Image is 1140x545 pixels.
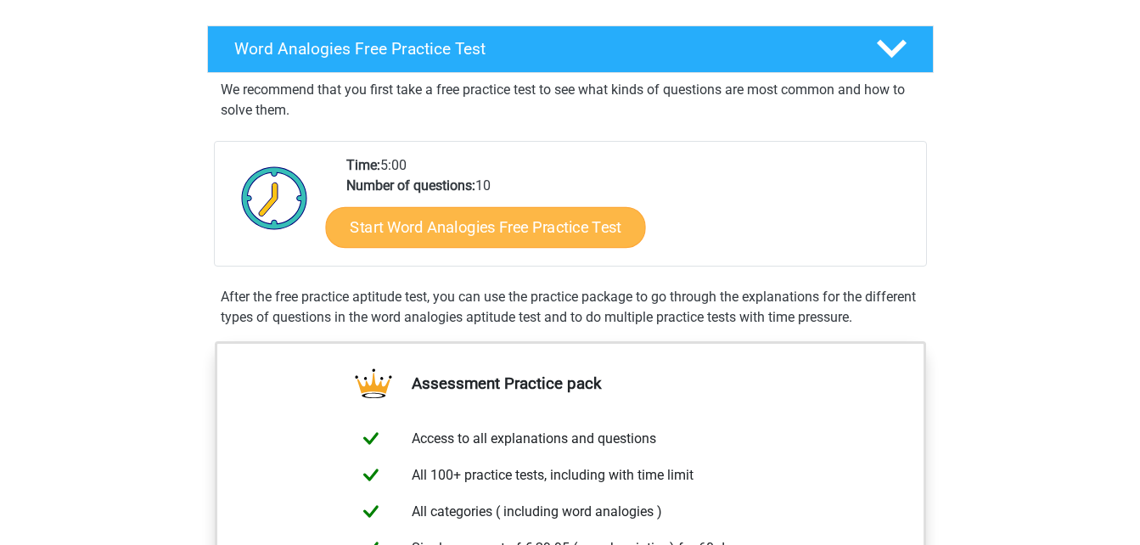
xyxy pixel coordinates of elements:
a: Start Word Analogies Free Practice Test [325,206,645,247]
img: Clock [232,155,317,240]
p: We recommend that you first take a free practice test to see what kinds of questions are most com... [221,80,920,121]
b: Number of questions: [346,177,475,194]
div: After the free practice aptitude test, you can use the practice package to go through the explana... [214,287,927,328]
div: 5:00 10 [334,155,925,266]
a: Word Analogies Free Practice Test [200,25,941,73]
h4: Word Analogies Free Practice Test [234,39,849,59]
b: Time: [346,157,380,173]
